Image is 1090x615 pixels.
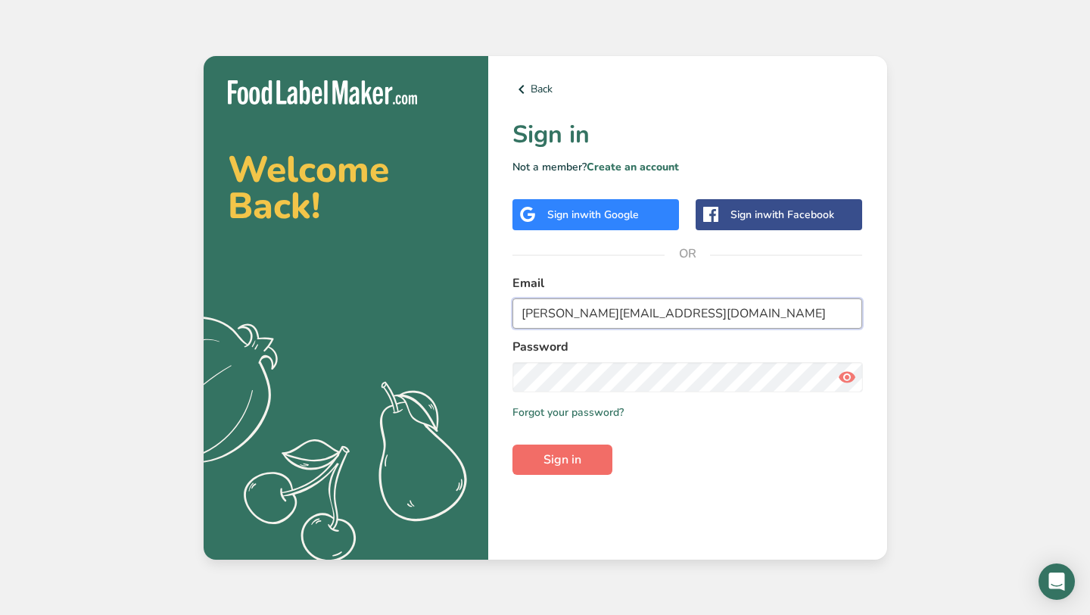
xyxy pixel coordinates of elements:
span: OR [665,231,710,276]
h2: Welcome Back! [228,151,464,224]
img: Food Label Maker [228,80,417,105]
h1: Sign in [512,117,863,153]
span: with Facebook [763,208,834,222]
div: Sign in [547,207,639,223]
label: Email [512,274,863,292]
div: Sign in [730,207,834,223]
input: Enter Your Email [512,298,863,329]
div: Open Intercom Messenger [1039,563,1075,600]
a: Create an account [587,160,679,174]
p: Not a member? [512,159,863,175]
span: Sign in [543,451,581,469]
span: with Google [580,208,639,222]
label: Password [512,338,863,356]
button: Sign in [512,445,612,475]
a: Back [512,80,863,98]
a: Forgot your password? [512,404,624,420]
